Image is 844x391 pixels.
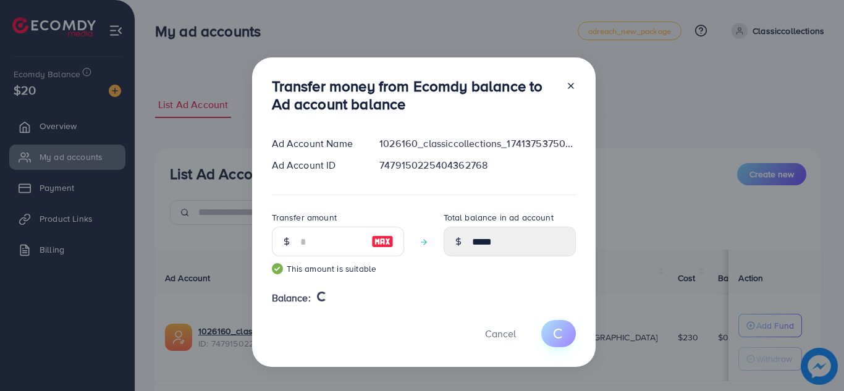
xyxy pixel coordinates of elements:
[371,234,394,249] img: image
[444,211,554,224] label: Total balance in ad account
[272,211,337,224] label: Transfer amount
[470,320,531,347] button: Cancel
[262,158,370,172] div: Ad Account ID
[369,158,585,172] div: 7479150225404362768
[272,263,404,275] small: This amount is suitable
[272,77,556,113] h3: Transfer money from Ecomdy balance to Ad account balance
[272,263,283,274] img: guide
[262,137,370,151] div: Ad Account Name
[369,137,585,151] div: 1026160_classiccollections_1741375375046
[485,327,516,340] span: Cancel
[272,291,311,305] span: Balance:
